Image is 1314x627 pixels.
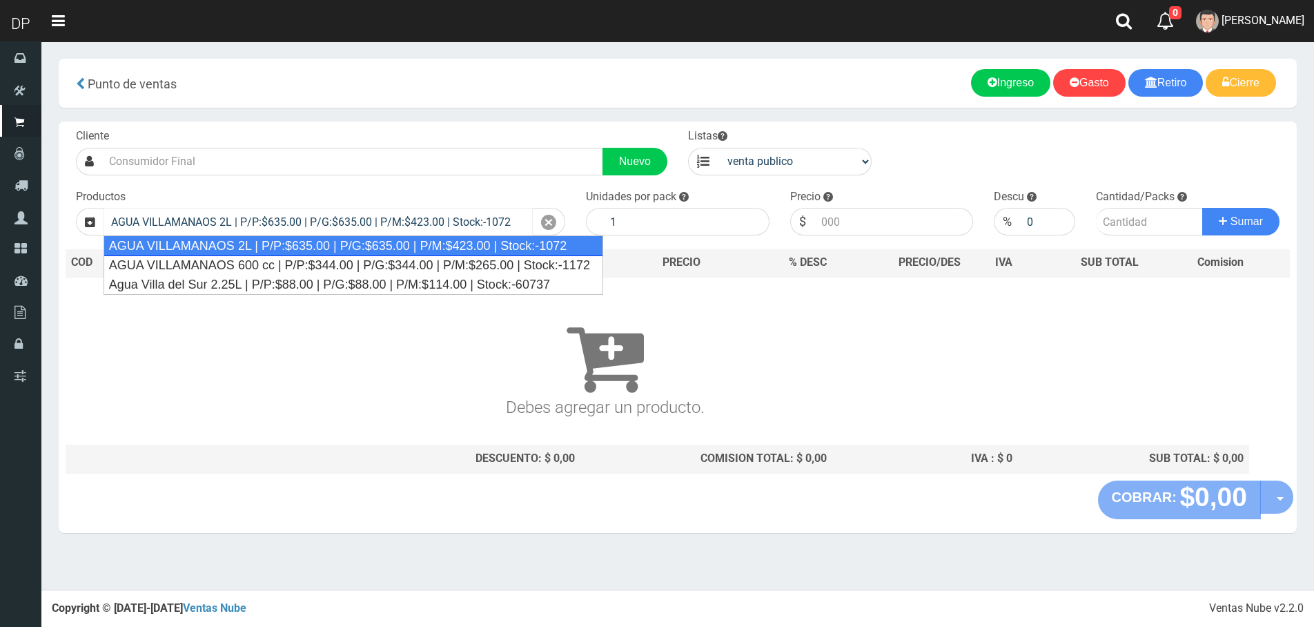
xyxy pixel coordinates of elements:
[1096,208,1203,235] input: Cantidad
[1020,208,1075,235] input: 000
[663,255,700,271] span: PRECIO
[994,208,1020,235] div: %
[1023,451,1244,467] div: SUB TOTAL: $ 0,00
[104,255,602,275] div: AGUA VILLAMANAOS 600 cc | P/P:$344.00 | P/G:$344.00 | P/M:$265.00 | Stock:-1172
[66,249,125,277] th: COD
[995,255,1012,269] span: IVA
[1222,14,1304,27] span: [PERSON_NAME]
[104,235,603,256] div: AGUA VILLAMANAOS 2L | P/P:$635.00 | P/G:$635.00 | P/M:$423.00 | Stock:-1072
[1081,255,1139,271] span: SUB TOTAL
[1098,481,1262,519] button: COBRAR: $0,00
[789,255,827,269] span: % DESC
[1128,69,1204,97] a: Retiro
[603,208,769,235] input: 1
[1206,69,1276,97] a: Cierre
[104,208,533,235] input: Introduzca el nombre del producto
[994,189,1024,205] label: Descu
[88,77,177,91] span: Punto de ventas
[279,451,575,467] div: DESCUENTO: $ 0,00
[1230,215,1263,227] span: Sumar
[1209,601,1304,617] div: Ventas Nube v2.2.0
[688,128,727,144] label: Listas
[971,69,1050,97] a: Ingreso
[1096,189,1175,205] label: Cantidad/Packs
[602,148,667,175] a: Nuevo
[1053,69,1126,97] a: Gasto
[104,275,602,294] div: Agua Villa del Sur 2.25L | P/P:$88.00 | P/G:$88.00 | P/M:$114.00 | Stock:-60737
[790,208,814,235] div: $
[790,189,821,205] label: Precio
[183,601,246,615] a: Ventas Nube
[586,189,676,205] label: Unidades por pack
[1196,10,1219,32] img: User Image
[52,601,246,615] strong: Copyright © [DATE]-[DATE]
[1197,255,1244,271] span: Comision
[1202,208,1279,235] button: Sumar
[1169,6,1181,19] span: 0
[102,148,603,175] input: Consumidor Final
[1112,490,1177,505] strong: COBRAR:
[899,255,961,269] span: PRECIO/DES
[1179,482,1247,512] strong: $0,00
[814,208,974,235] input: 000
[586,451,827,467] div: COMISION TOTAL: $ 0,00
[71,297,1139,416] h3: Debes agregar un producto.
[76,189,126,205] label: Productos
[838,451,1012,467] div: IVA : $ 0
[76,128,109,144] label: Cliente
